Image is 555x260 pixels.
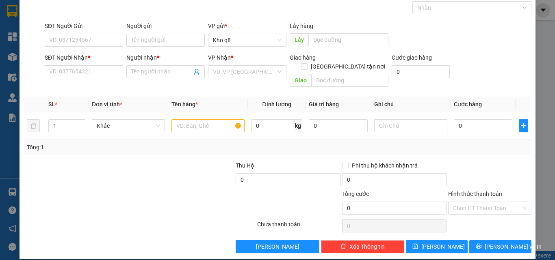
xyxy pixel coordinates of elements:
[392,65,450,78] input: Cước giao hàng
[92,101,122,107] span: Đơn vị tính
[308,33,388,46] input: Dọc đường
[171,119,245,132] input: VD: Bàn, Ghế
[340,243,346,250] span: delete
[485,242,542,251] span: [PERSON_NAME] và In
[193,69,200,75] span: user-add
[308,62,388,71] span: [GEOGRAPHIC_DATA] tận nơi
[349,242,385,251] span: Xóa Thông tin
[45,21,123,30] div: SĐT Người Gửi
[371,97,451,112] th: Ghi chú
[290,23,313,29] span: Lấy hàng
[342,191,369,197] span: Tổng cước
[349,161,421,170] span: Phí thu hộ khách nhận trả
[519,122,528,129] span: plus
[236,162,254,169] span: Thu Hộ
[311,74,388,87] input: Dọc đường
[421,242,465,251] span: [PERSON_NAME]
[309,119,367,132] input: 0
[208,54,231,61] span: VP Nhận
[412,243,418,250] span: save
[126,53,205,62] div: Người nhận
[519,119,528,132] button: plus
[45,53,123,62] div: SĐT Người Nhận
[392,54,432,61] label: Cước giao hàng
[454,101,482,107] span: Cước hàng
[321,240,404,253] button: deleteXóa Thông tin
[476,243,481,250] span: printer
[406,240,468,253] button: save[PERSON_NAME]
[97,120,160,132] span: Khác
[290,74,311,87] span: Giao
[48,101,55,107] span: SL
[262,101,291,107] span: Định lượng
[213,34,282,46] span: Kho q8
[256,220,341,234] div: Chưa thanh toán
[27,119,40,132] button: delete
[290,54,316,61] span: Giao hàng
[448,191,502,197] label: Hình thức thanh toán
[171,101,198,107] span: Tên hàng
[374,119,447,132] input: Ghi Chú
[294,119,302,132] span: kg
[208,21,286,30] div: VP gửi
[309,101,339,107] span: Giá trị hàng
[256,242,299,251] span: [PERSON_NAME]
[469,240,531,253] button: printer[PERSON_NAME] và In
[126,21,205,30] div: Người gửi
[290,33,308,46] span: Lấy
[236,240,319,253] button: [PERSON_NAME]
[27,143,215,152] div: Tổng: 1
